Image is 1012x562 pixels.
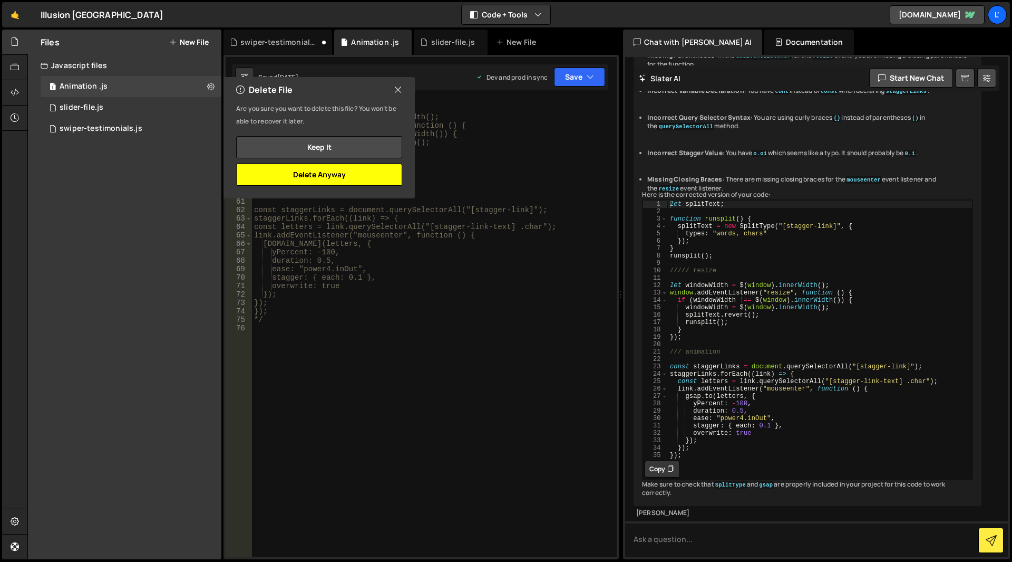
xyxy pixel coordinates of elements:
div: 74 [226,307,252,316]
div: 66 [226,240,252,248]
div: 63 [226,214,252,223]
div: slider-file.js [431,37,475,47]
strong: Missing Closing Braces [647,175,723,184]
div: 17 [643,319,667,326]
div: 15 [643,304,667,311]
li: : There are missing closing braces for the event listener and the event listener. [647,175,973,193]
a: L' [988,5,1007,24]
button: Delete Anyway [236,164,402,186]
div: 19 [643,334,667,341]
strong: Incorrect Stagger Value [647,148,723,157]
div: 20 [643,341,667,348]
button: Save [554,68,605,87]
div: Animation .js [351,37,399,47]
div: Animation .js [60,82,108,91]
div: New File [496,37,540,47]
div: [PERSON_NAME] [636,509,979,518]
button: Copy [645,461,680,478]
div: Saved [258,73,298,82]
button: New File [169,38,209,46]
h2: Delete File [236,84,293,96]
div: 65 [226,231,252,240]
li: : In the for the event, you are missing a closing parenthesis for the function. [647,51,973,69]
div: Illusion [GEOGRAPHIC_DATA] [41,8,163,21]
div: 6 [643,237,667,245]
div: 72 [226,290,252,299]
div: 64 [226,223,252,231]
div: 73 [226,299,252,307]
h2: Slater AI [639,73,681,83]
div: 31 [643,422,667,430]
code: gsap [758,481,774,489]
div: swiper-testimonials.js [60,124,142,134]
code: mouseenter [845,176,882,184]
div: 8 [643,252,667,260]
li: : You have instead of when declaring . [647,87,973,96]
div: swiper-testimonials.js [240,37,319,47]
div: 16569/47572.js [41,76,221,97]
div: 68 [226,256,252,265]
div: 67 [226,248,252,256]
div: 71 [226,282,252,290]
div: 29 [643,407,667,415]
strong: Incorrect Query Selector Syntax [647,113,751,122]
div: 16 [643,311,667,319]
a: [DOMAIN_NAME] [890,5,985,24]
div: 28 [643,400,667,407]
div: Dev and prod in sync [476,73,548,82]
div: 23 [643,363,667,370]
span: 1 [50,83,56,92]
div: 61 [226,197,252,206]
div: 35 [643,452,667,459]
p: Are you sure you want to delete this file? You won’t be able to recover it later. [236,102,402,128]
div: 70 [226,273,252,282]
code: querySelectorAll [657,123,714,130]
code: {} [832,115,841,122]
div: Documentation [764,30,853,55]
h2: Files [41,36,60,48]
code: SplitType [714,481,747,489]
div: 1 [643,201,667,208]
div: 9 [643,260,667,267]
button: Start new chat [869,69,953,88]
div: 14 [643,297,667,304]
li: : You have which seems like a typo. It should probably be . [647,149,973,158]
div: 11 [643,274,667,282]
div: 27 [643,393,667,400]
div: 25 [643,378,667,385]
div: [DATE] [277,73,298,82]
div: 30 [643,415,667,422]
button: Code + Tools [462,5,550,24]
div: 33 [643,437,667,444]
code: const [820,88,839,95]
div: 22 [643,356,667,363]
div: 10 [643,267,667,274]
code: staggerLinks [884,88,928,95]
a: 🤙 [2,2,28,27]
div: 34 [643,444,667,452]
div: 18 [643,326,667,334]
div: 32 [643,430,667,437]
div: 7 [643,245,667,252]
div: 16569/48099.js [41,118,221,139]
div: 16569/45286.js [41,97,221,118]
div: 12 [643,282,667,289]
div: 3 [643,215,667,223]
div: 24 [643,370,667,378]
div: Javascript files [28,55,221,76]
div: Chat with [PERSON_NAME] AI [623,30,762,55]
code: 0.1 [904,150,916,157]
code: cont [774,88,790,95]
div: 2 [643,208,667,215]
div: 4 [643,223,667,230]
div: 13 [643,289,667,297]
div: 69 [226,265,252,273]
li: : You are using curly braces instead of parentheses in the method. [647,113,973,131]
div: 76 [226,324,252,332]
div: 26 [643,385,667,393]
div: slider-file.js [60,103,103,112]
button: Keep it [236,136,402,158]
div: 62 [226,206,252,214]
div: 21 [643,348,667,356]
